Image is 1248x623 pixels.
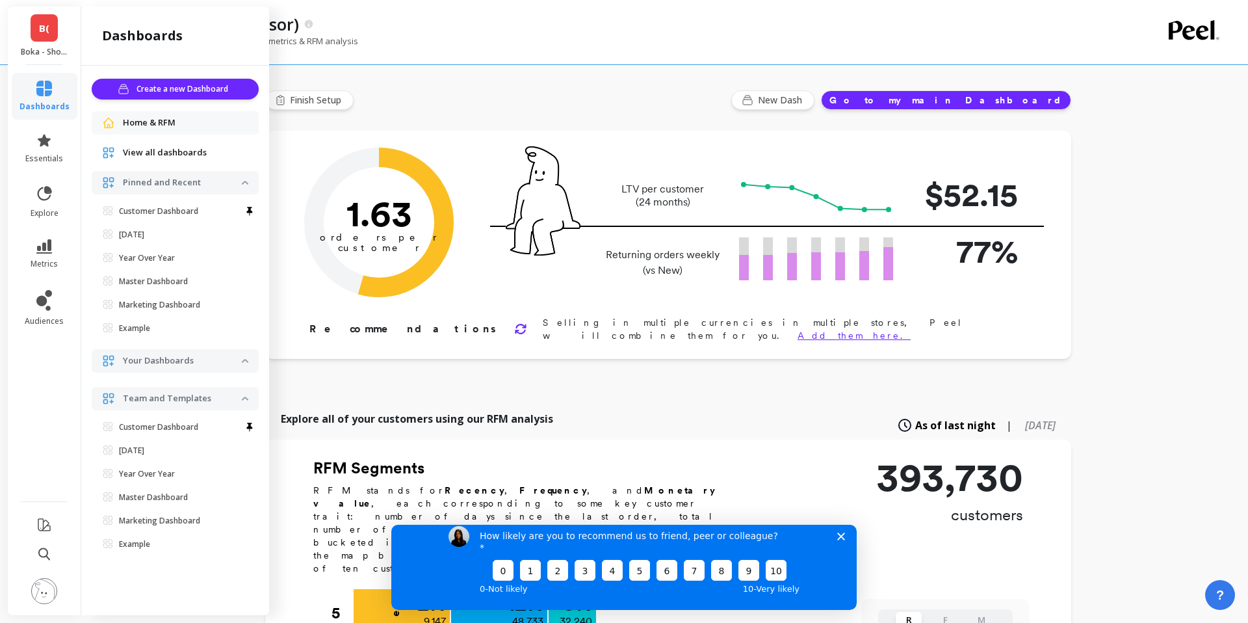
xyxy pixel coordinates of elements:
span: dashboards [19,101,70,112]
p: Recommendations [309,321,499,337]
h2: RFM Segments [313,458,755,479]
span: View all dashboards [123,146,207,159]
span: explore [31,208,58,219]
p: customers [876,505,1023,525]
p: 12 % [507,593,543,614]
p: Boka - Shopify (Essor) [21,47,68,57]
p: Marketing Dashboard [119,300,200,310]
p: Year Over Year [119,253,175,263]
tspan: orders per [320,232,438,243]
span: essentials [25,153,63,164]
a: Add them here. [798,330,911,341]
a: View all dashboards [123,146,248,159]
p: $52.15 [914,170,1018,219]
p: Your Dashboards [123,354,242,367]
tspan: customer [338,242,421,254]
p: 77% [914,227,1018,276]
span: New Dash [758,94,806,107]
p: Team and Templates [123,392,242,405]
button: Finish Setup [265,90,354,110]
b: Frequency [519,485,587,496]
p: Pinned and Recent [123,176,242,189]
span: audiences [25,316,64,326]
span: [DATE] [1025,418,1056,432]
p: Returning orders weekly (vs New) [602,247,723,278]
p: Selling in multiple currencies in multiple stores, Peel will combine them for you. [543,316,1030,342]
button: New Dash [731,90,814,110]
p: Customer Dashboard [119,206,198,217]
iframe: Survey by Kateryna from Peel [391,525,857,610]
img: down caret icon [242,359,248,363]
p: RFM stands for , , and , each corresponding to some key customer trait: number of days since the ... [313,484,755,575]
p: LTV per customer (24 months) [602,183,723,209]
span: Home & RFM [123,116,175,129]
p: Year Over Year [119,469,175,479]
button: Create a new Dashboard [92,79,259,99]
p: Customer Dashboard [119,422,198,432]
img: down caret icon [242,397,248,401]
img: navigation item icon [102,392,115,405]
b: Recency [445,485,504,496]
span: | [1006,418,1012,433]
img: profile picture [31,578,57,604]
p: Explore all of your customers using our RFM analysis [281,411,553,427]
button: ? [1205,580,1235,610]
span: As of last night [915,418,996,433]
img: down caret icon [242,181,248,185]
img: pal seatted on line [506,146,580,256]
span: ? [1216,586,1224,604]
img: navigation item icon [102,176,115,189]
p: Example [119,539,150,550]
p: Example [119,323,150,334]
span: Finish Setup [290,94,345,107]
p: Master Dashboard [119,276,188,287]
span: metrics [31,259,58,269]
img: navigation item icon [102,116,115,129]
span: B( [39,21,49,36]
img: navigation item icon [102,354,115,367]
button: Go to my main Dashboard [821,90,1071,110]
span: Create a new Dashboard [136,83,232,96]
p: 393,730 [876,458,1023,497]
text: 1.63 [346,192,412,235]
p: [DATE] [119,230,144,240]
img: navigation item icon [102,146,115,159]
p: Marketing Dashboard [119,516,200,526]
h2: dashboards [102,27,183,45]
p: Master Dashboard [119,492,188,503]
p: [DATE] [119,445,144,456]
